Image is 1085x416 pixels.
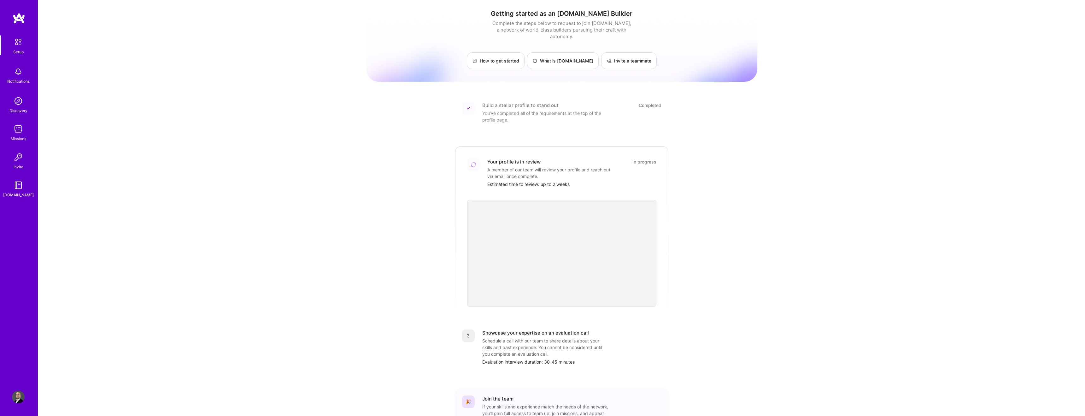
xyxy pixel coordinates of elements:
[462,395,475,408] div: 🎉
[472,58,477,63] img: How to get started
[467,52,525,69] a: How to get started
[482,359,661,365] div: Evaluation interview duration: 30-45 minutes
[639,102,661,109] div: Completed
[632,158,656,165] div: In progress
[482,110,608,123] div: You've completed all of the requirements at the top of the profile page.
[467,200,656,307] iframe: video
[482,102,559,109] div: Build a stellar profile to stand out
[532,58,537,63] img: What is A.Team
[12,35,25,49] img: setup
[527,52,599,69] a: What is [DOMAIN_NAME]
[11,135,26,142] div: Missions
[491,20,633,40] div: Complete the steps below to request to join [DOMAIN_NAME], a network of world-class builders purs...
[14,163,23,170] div: Invite
[13,49,24,55] div: Setup
[482,337,608,357] div: Schedule a call with our team to share details about your skills and past experience. You cannot ...
[7,78,30,85] div: Notifications
[12,65,25,78] img: bell
[607,58,612,63] img: Invite a teammate
[601,52,657,69] a: Invite a teammate
[3,192,34,198] div: [DOMAIN_NAME]
[466,106,470,110] img: Completed
[487,166,613,180] div: A member of our team will review your profile and reach out via email once complete.
[12,391,25,403] img: User Avatar
[462,330,475,342] div: 3
[470,162,476,168] img: Loading
[487,181,656,187] div: Estimated time to review: up to 2 weeks
[12,95,25,107] img: discovery
[482,330,589,336] div: Showcase your expertise on an evaluation call
[366,10,757,17] h1: Getting started as an [DOMAIN_NAME] Builder
[13,13,25,24] img: logo
[482,395,513,402] div: Join the team
[12,179,25,192] img: guide book
[12,123,25,135] img: teamwork
[10,391,26,403] a: User Avatar
[9,107,27,114] div: Discovery
[487,158,541,165] div: Your profile is in review
[12,151,25,163] img: Invite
